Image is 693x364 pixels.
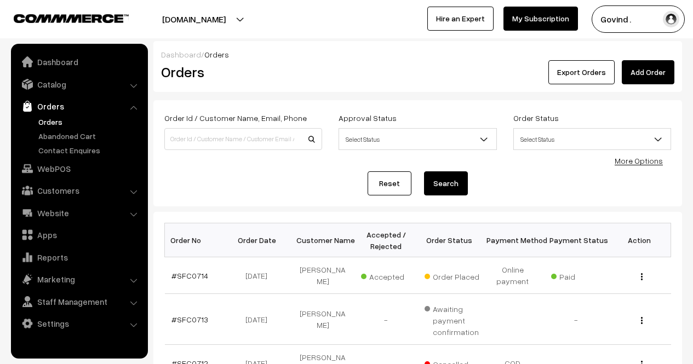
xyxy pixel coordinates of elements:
a: Contact Enquires [36,145,144,156]
label: Approval Status [339,112,397,124]
h2: Orders [161,63,321,80]
span: Order Placed [425,268,479,282]
td: Online payment [481,257,545,294]
span: Accepted [361,268,416,282]
th: Accepted / Rejected [354,223,418,257]
a: Orders [36,116,144,128]
a: Reset [368,171,411,195]
th: Customer Name [291,223,355,257]
img: user [663,11,679,27]
th: Payment Method [481,223,545,257]
a: Marketing [14,269,144,289]
th: Payment Status [545,223,608,257]
a: Dashboard [14,52,144,72]
a: Catalog [14,74,144,94]
img: COMMMERCE [14,14,129,22]
a: Orders [14,96,144,116]
span: Select Status [339,130,496,149]
td: - [545,294,608,345]
a: Reports [14,247,144,267]
span: Orders [204,50,229,59]
span: Select Status [513,128,671,150]
input: Order Id / Customer Name / Customer Email / Customer Phone [164,128,322,150]
td: - [354,294,418,345]
span: Awaiting payment confirmation [425,301,479,338]
a: Customers [14,181,144,200]
a: WebPOS [14,159,144,178]
td: [DATE] [228,257,291,294]
a: Add Order [622,60,674,84]
a: Abandoned Cart [36,130,144,142]
button: Govind . [592,5,685,33]
label: Order Status [513,112,559,124]
th: Order No [165,223,228,257]
button: [DOMAIN_NAME] [124,5,264,33]
td: [DATE] [228,294,291,345]
td: [PERSON_NAME] [291,257,355,294]
span: Select Status [339,128,496,150]
a: More Options [615,156,663,165]
span: Paid [551,268,606,282]
th: Action [608,223,671,257]
a: #SFC0713 [171,315,208,324]
a: Settings [14,314,144,333]
a: My Subscription [503,7,578,31]
button: Export Orders [548,60,615,84]
span: Select Status [514,130,671,149]
button: Search [424,171,468,195]
label: Order Id / Customer Name, Email, Phone [164,112,307,124]
a: #SFC0714 [171,271,208,280]
a: Hire an Expert [427,7,494,31]
a: Dashboard [161,50,201,59]
a: COMMMERCE [14,11,110,24]
div: / [161,49,674,60]
img: Menu [641,317,643,324]
a: Staff Management [14,292,144,311]
a: Website [14,203,144,223]
th: Order Date [228,223,291,257]
th: Order Status [418,223,482,257]
td: [PERSON_NAME] [291,294,355,345]
img: Menu [641,273,643,280]
a: Apps [14,225,144,245]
